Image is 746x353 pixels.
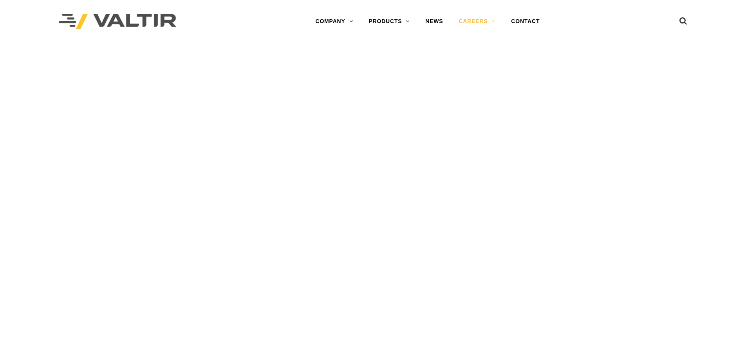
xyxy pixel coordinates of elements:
a: NEWS [417,14,451,29]
a: PRODUCTS [361,14,417,29]
a: COMPANY [307,14,361,29]
a: CAREERS [451,14,503,29]
a: CONTACT [503,14,547,29]
img: Valtir [59,14,176,30]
